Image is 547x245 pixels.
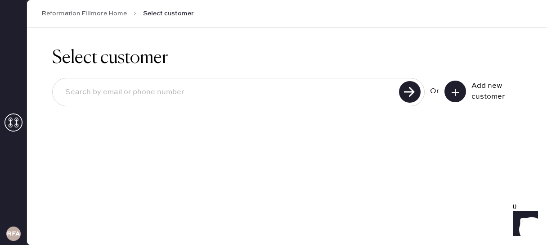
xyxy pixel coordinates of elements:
input: Search by email or phone number [58,82,396,103]
div: Add new customer [471,81,516,102]
h3: RFA [7,231,20,237]
iframe: Front Chat [504,204,543,243]
span: Select customer [143,9,194,18]
div: Or [430,86,439,97]
a: Reformation Fillmore Home [41,9,127,18]
h1: Select customer [52,47,522,69]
